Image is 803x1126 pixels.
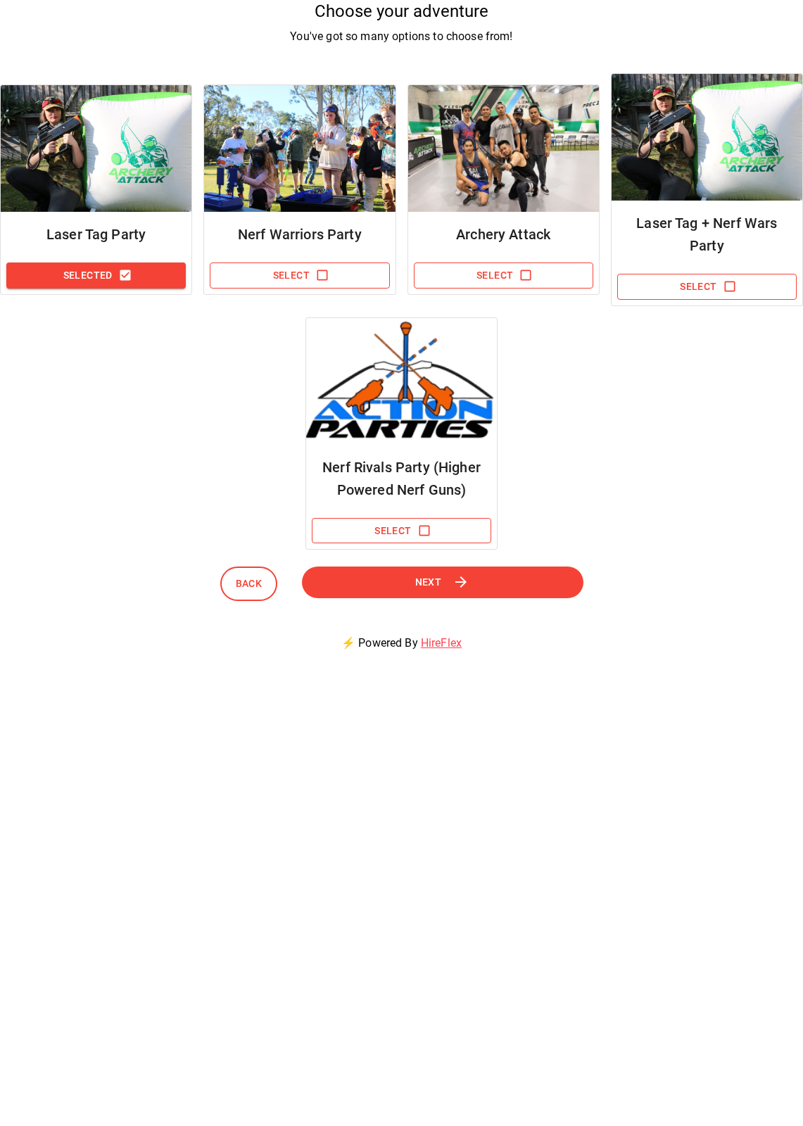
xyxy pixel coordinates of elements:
[421,636,462,650] a: HireFlex
[302,567,583,598] button: Next
[220,567,278,601] button: Back
[317,456,486,501] h6: Nerf Rivals Party (Higher Powered Nerf Guns)
[612,74,802,201] img: Package
[236,575,263,593] span: Back
[12,223,180,246] h6: Laser Tag Party
[419,223,588,246] h6: Archery Attack
[306,318,497,445] img: Package
[312,518,491,544] button: Select
[623,212,791,257] h6: Laser Tag + Nerf Wars Party
[1,85,191,212] img: Package
[324,618,479,669] p: ⚡ Powered By
[204,85,395,212] img: Package
[408,85,599,212] img: Package
[415,574,442,591] span: Next
[617,274,797,300] button: Select
[6,262,186,289] button: Selected
[215,223,384,246] h6: Nerf Warriors Party
[210,262,389,289] button: Select
[414,262,593,289] button: Select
